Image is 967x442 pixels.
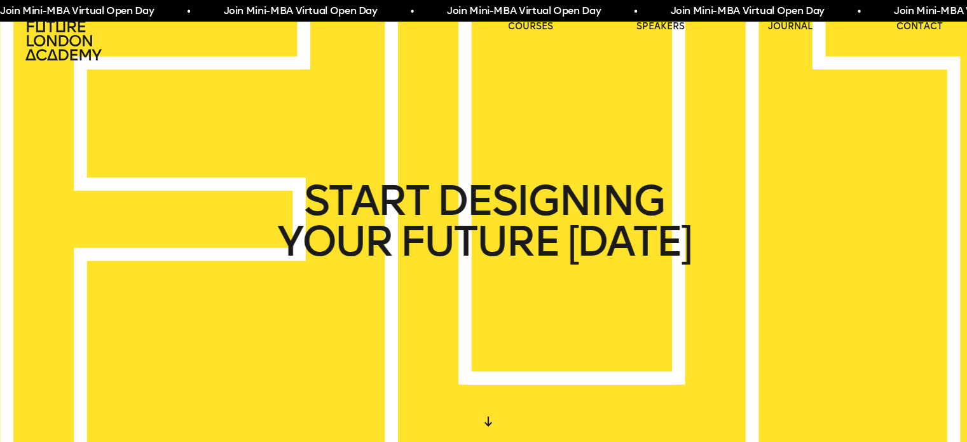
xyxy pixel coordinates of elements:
[567,221,690,262] span: [DATE]
[768,20,813,33] a: journal
[277,221,391,262] span: YOUR
[303,181,428,221] span: START
[411,4,414,19] span: •
[187,4,190,19] span: •
[896,20,943,33] a: contact
[508,20,553,33] a: courses
[858,4,861,19] span: •
[636,20,685,33] a: speakers
[436,181,663,221] span: DESIGNING
[634,4,637,19] span: •
[400,221,559,262] span: FUTURE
